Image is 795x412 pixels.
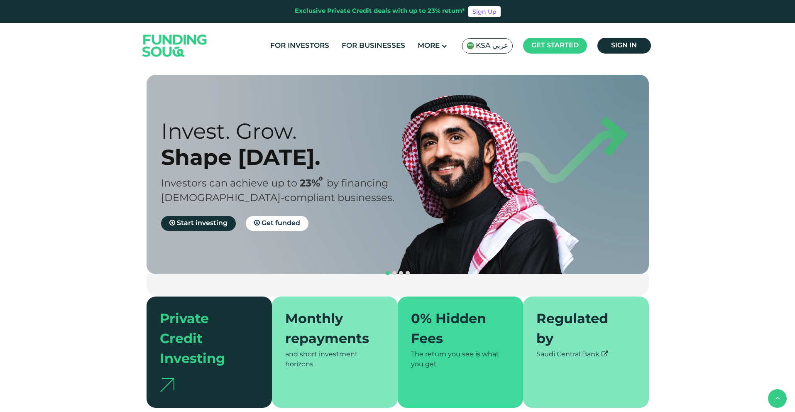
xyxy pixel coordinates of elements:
button: navigation [398,270,404,277]
a: Start investing [161,216,236,231]
span: Sign in [611,42,637,49]
a: For Investors [268,39,331,53]
img: arrow [160,378,174,392]
div: The return you see is what you get [411,350,510,370]
div: Private Credit Investing [160,310,249,370]
a: Get funded [246,216,308,231]
a: Sign in [597,38,651,54]
div: 0% Hidden Fees [411,310,500,350]
span: Start investing [177,220,227,226]
span: Investors can achieve up to [161,179,297,189]
button: navigation [391,270,398,277]
img: Logo [134,25,215,67]
i: 23% IRR (expected) ~ 15% Net yield (expected) [319,177,323,181]
img: SA Flag [467,42,474,49]
span: More [418,42,440,49]
div: Exclusive Private Credit deals with up to 23% return* [295,7,465,16]
a: For Businesses [340,39,407,53]
div: Shape [DATE]. [161,144,412,170]
button: navigation [404,270,411,277]
span: 23% [300,179,327,189]
div: Invest. Grow. [161,118,412,144]
span: KSA عربي [476,41,508,51]
div: Monthly repayments [285,310,374,350]
div: Saudi Central Bank [536,350,636,360]
span: Get started [531,42,579,49]
button: back [768,389,787,408]
button: navigation [384,270,391,277]
span: Get funded [262,220,300,226]
div: and short investment horizons [285,350,384,370]
a: Sign Up [468,6,501,17]
div: Regulated by [536,310,626,350]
